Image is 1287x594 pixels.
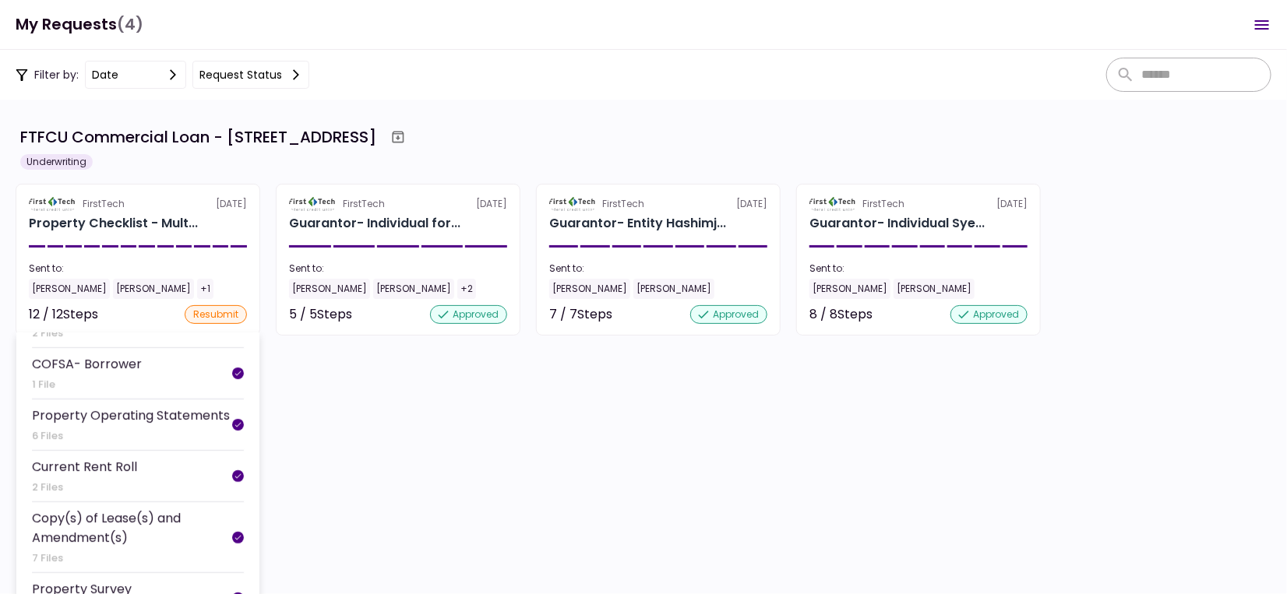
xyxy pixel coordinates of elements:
[83,197,125,211] div: FirstTech
[549,197,767,211] div: [DATE]
[192,61,309,89] button: Request status
[373,279,454,299] div: [PERSON_NAME]
[809,197,1028,211] div: [DATE]
[343,197,385,211] div: FirstTech
[809,197,857,211] img: Partner logo
[16,61,309,89] div: Filter by:
[894,279,975,299] div: [PERSON_NAME]
[185,305,247,324] div: resubmit
[289,262,507,276] div: Sent to:
[950,305,1028,324] div: approved
[32,428,230,444] div: 6 Files
[289,279,370,299] div: [PERSON_NAME]
[32,550,232,566] div: 7 Files
[32,406,230,425] div: Property Operating Statements
[16,9,143,40] h1: My Requests
[32,325,196,341] div: 2 Files
[809,214,985,233] div: Guarantor- Individual Syed Hashim
[690,305,767,324] div: approved
[32,480,137,495] div: 2 Files
[289,305,352,324] div: 5 / 5 Steps
[809,305,873,324] div: 8 / 8 Steps
[863,197,905,211] div: FirstTech
[32,354,142,374] div: COFSA- Borrower
[430,305,507,324] div: approved
[633,279,714,299] div: [PERSON_NAME]
[20,154,93,170] div: Underwriting
[549,197,597,211] img: Partner logo
[29,305,98,324] div: 12 / 12 Steps
[289,214,460,233] div: Guarantor- Individual for GREENSBORO ESTATES LLC Irfana Tabassum
[32,508,232,547] div: Copy(s) of Lease(s) and Amendment(s)
[32,457,137,476] div: Current Rent Roll
[29,197,76,211] img: Partner logo
[20,125,376,149] div: FTFCU Commercial Loan - [STREET_ADDRESS]
[809,279,890,299] div: [PERSON_NAME]
[289,197,507,211] div: [DATE]
[85,61,186,89] button: date
[197,279,213,299] div: +1
[289,197,337,211] img: Partner logo
[92,66,118,83] div: date
[549,305,612,324] div: 7 / 7 Steps
[1243,6,1281,44] button: Open menu
[809,262,1028,276] div: Sent to:
[32,377,142,392] div: 1 File
[29,279,110,299] div: [PERSON_NAME]
[29,197,247,211] div: [DATE]
[29,214,198,233] div: Property Checklist - Multi-Family 1770 Allens Circle
[603,197,645,211] div: FirstTech
[549,262,767,276] div: Sent to:
[113,279,194,299] div: [PERSON_NAME]
[117,9,143,40] span: (4)
[384,123,412,151] button: Archive workflow
[457,279,476,299] div: +2
[549,279,630,299] div: [PERSON_NAME]
[549,214,726,233] div: Guarantor- Entity Hashimji Holdings LLC
[29,262,247,276] div: Sent to:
